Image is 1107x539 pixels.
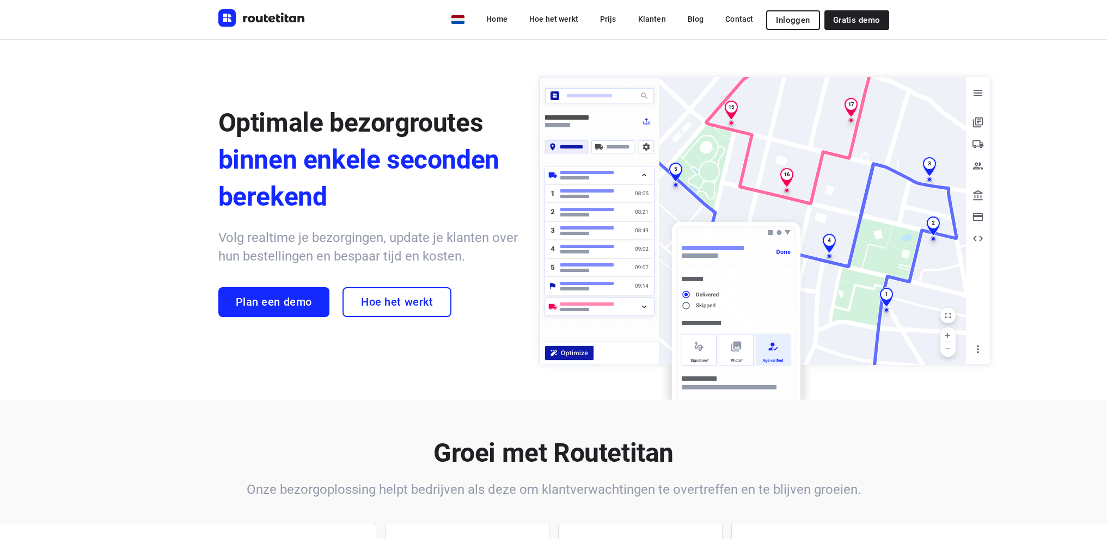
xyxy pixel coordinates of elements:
[766,10,819,30] button: Inloggen
[218,480,889,499] h6: Onze bezorgoplossing helpt bedrijven als deze om klantverwachtingen te overtreffen en te blijven ...
[236,296,312,308] span: Plan een demo
[591,9,625,29] a: Prijs
[218,141,518,215] span: binnen enkele seconden berekend
[478,9,516,29] a: Home
[833,16,880,24] span: Gratis demo
[343,287,451,317] a: Hoe het werkt
[361,296,433,308] span: Hoe het werkt
[629,9,675,29] a: Klanten
[717,9,762,29] a: Contact
[218,9,305,29] a: Routetitan
[521,9,587,29] a: Hoe het werkt
[218,228,518,265] h6: Volg realtime je bezorgingen, update je klanten over hun bestellingen en bespaar tijd en kosten.
[218,287,329,317] a: Plan een demo
[533,70,997,400] img: illustration
[218,107,484,138] span: Optimale bezorgroutes
[433,437,674,468] b: Groei met Routetitan
[218,9,305,27] img: Routetitan logo
[776,16,810,24] span: Inloggen
[824,10,889,30] a: Gratis demo
[679,9,713,29] a: Blog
